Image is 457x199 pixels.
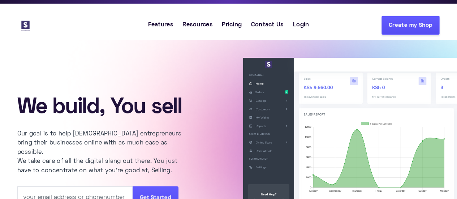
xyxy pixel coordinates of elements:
a: Pricing [217,21,246,30]
p: Our goal is to help [DEMOGRAPHIC_DATA] entrepreneurs bring their businesses online with as much e... [17,130,191,176]
a: Create my Shop [381,16,440,35]
a: Features [143,21,178,30]
a: Login [288,21,314,30]
span: Login [293,21,309,30]
a: Contact Us [246,21,288,30]
span: Resources [182,21,213,30]
span: Contact Us [251,21,284,30]
h2: We build, You sell [17,97,223,119]
img: Shopyangu Innovations Limited [17,17,34,34]
span: Features [148,21,173,30]
span: Pricing [222,21,242,30]
a: Resources [178,21,217,30]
